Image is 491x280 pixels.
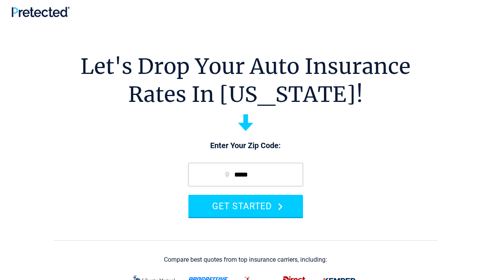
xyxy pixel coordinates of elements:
[188,163,303,186] input: zip code
[181,140,311,151] p: Enter Your Zip Code:
[12,7,70,17] img: Pretected Logo
[80,52,411,108] h1: Let's Drop Your Auto Insurance Rates In [US_STATE]!
[188,195,303,217] button: GET STARTED
[164,256,327,263] div: Compare best quotes from top insurance carriers, including:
